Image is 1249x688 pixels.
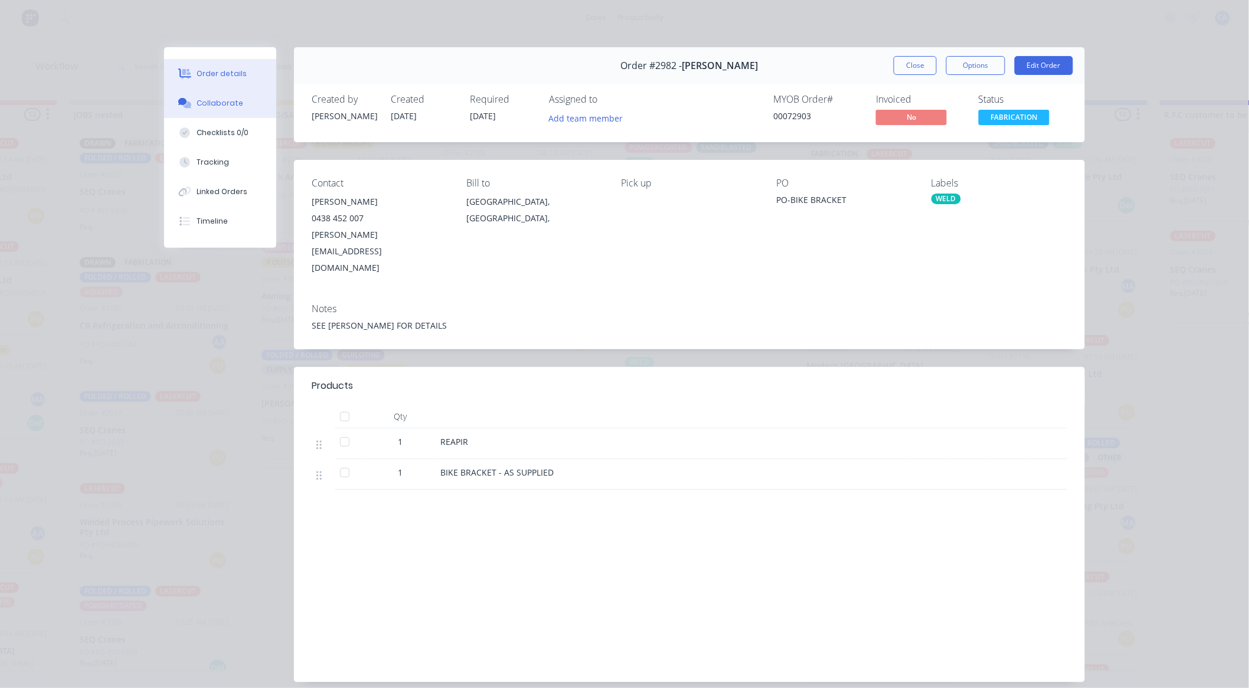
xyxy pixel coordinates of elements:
span: 1 [398,435,403,448]
div: Pick up [622,178,757,189]
div: Checklists 0/0 [197,127,249,138]
div: Required [470,94,535,105]
div: 0438 452 007 [312,210,447,227]
span: REAPIR [440,436,468,447]
button: Edit Order [1015,56,1073,75]
button: Order details [164,59,276,89]
div: Products [312,379,353,393]
div: Created [391,94,456,105]
span: [DATE] [391,110,417,122]
button: Options [946,56,1005,75]
span: Order #2982 - [621,60,682,71]
div: [GEOGRAPHIC_DATA], [GEOGRAPHIC_DATA], [466,194,602,231]
div: SEE [PERSON_NAME] FOR DETAILS [312,319,1067,332]
button: FABRICATION [979,110,1049,127]
div: [PERSON_NAME]0438 452 007[PERSON_NAME][EMAIL_ADDRESS][DOMAIN_NAME] [312,194,447,276]
span: 1 [398,466,403,479]
button: Timeline [164,207,276,236]
div: WELD [931,194,961,204]
div: Status [979,94,1067,105]
div: Qty [365,405,436,428]
span: [DATE] [470,110,496,122]
button: Close [894,56,937,75]
div: Linked Orders [197,186,248,197]
div: Order details [197,68,247,79]
button: Add team member [542,110,629,126]
div: Notes [312,303,1067,314]
div: [PERSON_NAME] [312,110,377,122]
div: [PERSON_NAME][EMAIL_ADDRESS][DOMAIN_NAME] [312,227,447,276]
span: BIKE BRACKET - AS SUPPLIED [440,467,554,478]
span: FABRICATION [979,110,1049,125]
button: Tracking [164,148,276,177]
button: Checklists 0/0 [164,118,276,148]
div: Timeline [197,216,228,227]
div: [GEOGRAPHIC_DATA], [GEOGRAPHIC_DATA], [466,194,602,227]
span: No [876,110,947,125]
button: Linked Orders [164,177,276,207]
div: Bill to [466,178,602,189]
div: Contact [312,178,447,189]
button: Add team member [549,110,629,126]
div: Tracking [197,157,230,168]
div: MYOB Order # [773,94,862,105]
div: Labels [931,178,1067,189]
div: Collaborate [197,98,244,109]
button: Collaborate [164,89,276,118]
div: Created by [312,94,377,105]
div: PO-BIKE BRACKET [776,194,912,210]
div: Invoiced [876,94,964,105]
div: PO [776,178,912,189]
div: [PERSON_NAME] [312,194,447,210]
div: 00072903 [773,110,862,122]
div: Assigned to [549,94,667,105]
span: [PERSON_NAME] [682,60,758,71]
